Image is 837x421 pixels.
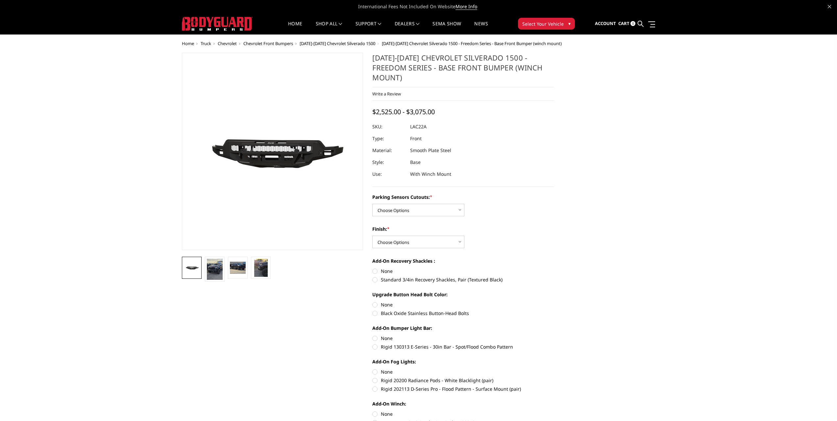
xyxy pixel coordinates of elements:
[372,325,554,331] label: Add-On Bumper Light Bar:
[288,21,302,34] a: Home
[372,91,401,97] a: Write a Review
[372,156,405,168] dt: Style:
[372,385,554,392] label: Rigid 202113 D-Series Pro - Flood Pattern - Surface Mount (pair)
[182,53,363,250] a: 2022-2025 Chevrolet Silverado 1500 - Freedom Series - Base Front Bumper (winch mount)
[372,121,405,133] dt: SKU:
[300,40,375,46] a: [DATE]-[DATE] Chevrolet Silverado 1500
[372,410,554,417] label: None
[207,259,223,280] img: 2022-2025 Chevrolet Silverado 1500 - Freedom Series - Base Front Bumper (winch mount)
[372,368,554,375] label: None
[243,40,293,46] a: Chevrolet Front Bumpers
[382,40,562,46] span: [DATE]-[DATE] Chevrolet Silverado 1500 - Freedom Series - Base Front Bumper (winch mount)
[372,53,554,87] h1: [DATE]-[DATE] Chevrolet Silverado 1500 - Freedom Series - Base Front Bumper (winch mount)
[372,301,554,308] label: None
[372,145,405,156] dt: Material:
[372,335,554,342] label: None
[474,21,488,34] a: News
[372,194,554,200] label: Parking Sensors Cutouts:
[522,20,564,27] span: Select Your Vehicle
[618,20,629,26] span: Cart
[182,40,194,46] a: Home
[410,133,422,145] dd: Front
[182,17,253,31] img: BODYGUARD BUMPERS
[455,3,477,10] a: More Info
[372,291,554,298] label: Upgrade Button Head Bolt Color:
[190,106,355,197] img: 2022-2025 Chevrolet Silverado 1500 - Freedom Series - Base Front Bumper (winch mount)
[372,168,405,180] dt: Use:
[372,257,554,264] label: Add-On Recovery Shackles :
[372,133,405,145] dt: Type:
[372,343,554,350] label: Rigid 130313 E-Series - 30in Bar - Spot/Flood Combo Pattern
[618,15,635,33] a: Cart 0
[372,107,435,116] span: $2,525.00 - $3,075.00
[395,21,420,34] a: Dealers
[410,145,451,156] dd: Smooth Plate Steel
[372,276,554,283] label: Standard 3/4in Recovery Shackles, Pair (Textured Black)
[410,121,427,133] dd: LAC22A
[410,168,451,180] dd: With Winch Mount
[432,21,461,34] a: SEMA Show
[568,20,571,27] span: ▾
[184,263,200,272] img: 2022-2025 Chevrolet Silverado 1500 - Freedom Series - Base Front Bumper (winch mount)
[595,20,616,26] span: Account
[372,310,554,317] label: Black Oxide Stainless Button-Head Bolts
[372,377,554,384] label: Rigid 20200 Radiance Pods - White Blacklight (pair)
[372,225,554,232] label: Finish:
[518,18,575,30] button: Select Your Vehicle
[316,21,342,34] a: shop all
[356,21,382,34] a: Support
[372,358,554,365] label: Add-On Fog Lights:
[218,40,237,46] a: Chevrolet
[410,156,421,168] dd: Base
[201,40,211,46] a: Truck
[254,259,268,277] img: 2022-2025 Chevrolet Silverado 1500 - Freedom Series - Base Front Bumper (winch mount)
[372,268,554,275] label: None
[372,400,554,407] label: Add-On Winch:
[595,15,616,33] a: Account
[630,21,635,26] span: 0
[230,262,246,274] img: 2022-2025 Chevrolet Silverado 1500 - Freedom Series - Base Front Bumper (winch mount)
